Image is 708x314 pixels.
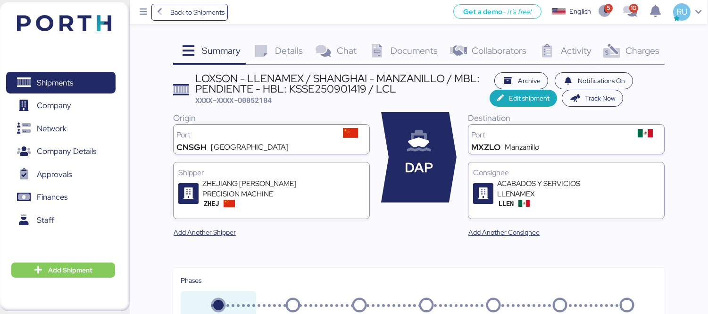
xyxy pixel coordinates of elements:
span: Add Shipment [48,264,92,276]
button: Add Another Shipper [166,224,243,241]
a: Company [6,95,116,117]
span: Notifications On [578,75,625,86]
span: Charges [625,44,659,57]
a: Approvals [6,163,116,185]
div: LOXSON - LLENAMEX / SHANGHAI - MANZANILLO / MBL: PENDIENTE - HBL: KSSE250901419 / LCL [195,73,490,94]
div: [GEOGRAPHIC_DATA] [211,144,289,151]
button: Track Now [562,90,624,107]
a: Staff [6,209,116,231]
div: CNSGH [176,144,207,151]
button: Menu [135,4,151,20]
button: Add Shipment [11,263,115,278]
button: Archive [494,72,548,89]
div: ZHEJIANG [PERSON_NAME] PRECISION MACHINE [202,178,316,199]
span: XXXX-XXXX-O0052104 [195,95,272,105]
span: Finances [37,190,67,204]
a: Company Details [6,141,116,162]
div: Manzanillo [505,144,539,151]
a: Back to Shipments [151,4,228,21]
span: Company [37,99,71,112]
span: Staff [37,213,54,227]
div: Port [176,131,335,139]
span: Track Now [585,93,616,104]
div: Consignee [473,167,659,178]
span: Archive [518,75,541,86]
span: RU [676,6,687,18]
span: Approvals [37,168,72,181]
div: English [569,7,591,17]
span: Edit shipment [509,93,550,104]
span: Network [37,122,67,136]
a: Network [6,118,116,139]
span: Collaborators [472,44,526,57]
span: Add Another Consignee [468,227,540,238]
div: ACABADOS Y SERVICIOS LLENAMEX [497,178,610,199]
span: Documents [391,44,438,57]
span: Activity [561,44,591,57]
div: Destination [468,112,665,124]
div: Port [471,131,630,139]
span: Details [275,44,303,57]
a: Finances [6,187,116,208]
button: Notifications On [555,72,633,89]
div: Origin [173,112,370,124]
span: DAP [405,158,433,178]
button: Add Another Consignee [461,224,547,241]
span: Summary [202,44,241,57]
div: Shipper [178,167,365,178]
a: Shipments [6,72,116,93]
div: MXZLO [471,144,500,151]
span: Shipments [37,76,73,90]
button: Edit shipment [490,90,557,107]
span: Add Another Shipper [174,227,236,238]
span: Chat [337,44,357,57]
span: Back to Shipments [170,7,225,18]
div: Phases [181,275,657,286]
span: Company Details [37,144,96,158]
